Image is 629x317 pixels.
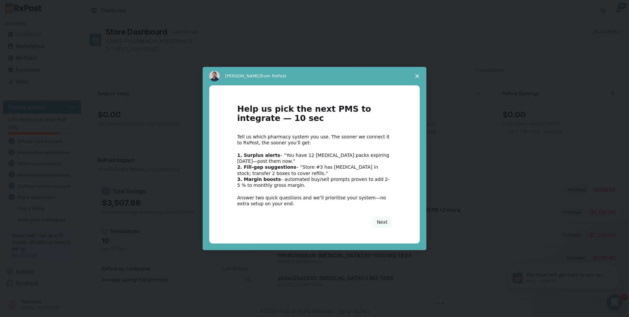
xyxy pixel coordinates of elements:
span: Close survey [408,67,426,85]
span: The team will get back to you on this. Our usual reply time is a few hours. [29,19,109,38]
b: 1. Surplus alerts [237,153,280,158]
p: Message from Roxy, sent 1d ago [29,25,113,31]
b: 2. Fill-gap suggestions [237,164,296,170]
h1: Help us pick the next PMS to integrate — 10 sec [237,104,392,127]
div: – “Store #3 has [MEDICAL_DATA] in stock; transfer 2 boxes to cover refills.” [237,164,392,176]
div: – automated buy/sell prompts proven to add 2-5 % to monthly gross margin. [237,176,392,188]
img: Profile image for Roxy [15,20,25,30]
div: message notification from Roxy, 1d ago. The team will get back to you on this. Our usual reply ti... [10,14,122,36]
div: – “You have 12 [MEDICAL_DATA] packs expiring [DATE]—post them now.” [237,152,392,164]
div: Answer two quick questions and we’ll prioritise your system—no extra setup on your end. [237,195,392,207]
span: from RxPost [261,73,286,78]
span: [PERSON_NAME] [225,73,261,78]
img: Profile image for Manuel [209,71,220,81]
div: Tell us which pharmacy system you use. The sooner we connect it to RxPost, the sooner you’ll get: [237,134,392,146]
button: Next [372,216,392,228]
b: 3. Margin boosts [237,177,281,182]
